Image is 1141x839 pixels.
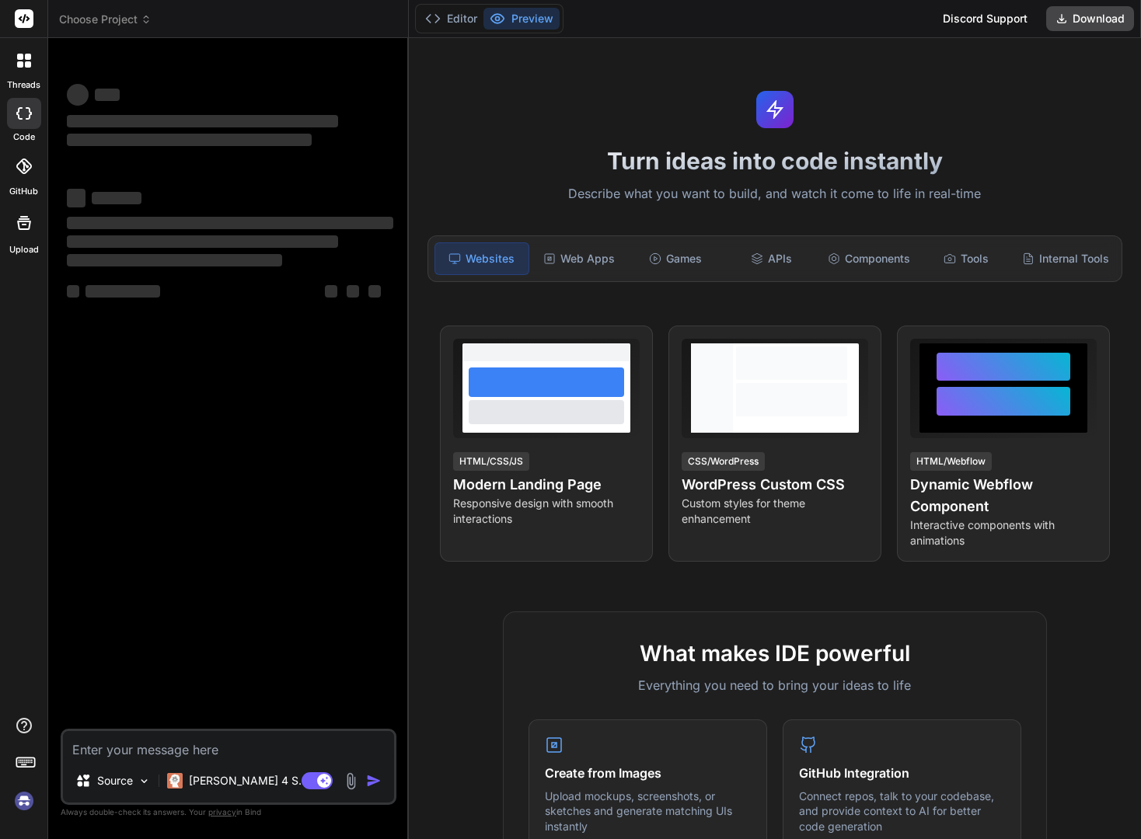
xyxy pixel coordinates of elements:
[453,474,640,496] h4: Modern Landing Page
[629,242,722,275] div: Games
[545,764,751,782] h4: Create from Images
[67,115,338,127] span: ‌
[1016,242,1115,275] div: Internal Tools
[366,773,382,789] img: icon
[67,84,89,106] span: ‌
[368,285,381,298] span: ‌
[342,772,360,790] img: attachment
[529,637,1021,670] h2: What makes IDE powerful
[11,788,37,814] img: signin
[418,147,1132,175] h1: Turn ideas into code instantly
[919,242,1013,275] div: Tools
[85,285,160,298] span: ‌
[822,242,916,275] div: Components
[419,8,483,30] button: Editor
[725,242,818,275] div: APIs
[347,285,359,298] span: ‌
[9,185,38,198] label: GitHub
[799,789,1005,834] p: Connect repos, talk to your codebase, and provide context to AI for better code generation
[682,452,765,471] div: CSS/WordPress
[92,192,141,204] span: ‌
[529,676,1021,695] p: Everything you need to bring your ideas to life
[67,235,338,248] span: ‌
[910,452,992,471] div: HTML/Webflow
[95,89,120,101] span: ‌
[682,496,868,527] p: Custom styles for theme enhancement
[9,243,39,256] label: Upload
[545,789,751,834] p: Upload mockups, screenshots, or sketches and generate matching UIs instantly
[682,474,868,496] h4: WordPress Custom CSS
[910,517,1097,548] p: Interactive components with animations
[59,12,152,27] span: Choose Project
[1046,6,1134,31] button: Download
[138,775,151,788] img: Pick Models
[208,807,236,816] span: privacy
[418,184,1132,204] p: Describe what you want to build, and watch it come to life in real-time
[910,474,1097,517] h4: Dynamic Webflow Component
[7,78,40,92] label: threads
[67,254,282,266] span: ‌
[167,773,183,789] img: Claude 4 Sonnet
[67,189,85,207] span: ‌
[67,134,312,146] span: ‌
[13,131,35,144] label: code
[532,242,626,275] div: Web Apps
[453,496,640,527] p: Responsive design with smooth interactions
[799,764,1005,782] h4: GitHub Integration
[453,452,529,471] div: HTML/CSS/JS
[97,773,133,789] p: Source
[61,805,396,820] p: Always double-check its answers. Your in Bind
[483,8,560,30] button: Preview
[933,6,1037,31] div: Discord Support
[67,285,79,298] span: ‌
[434,242,529,275] div: Websites
[325,285,337,298] span: ‌
[189,773,305,789] p: [PERSON_NAME] 4 S..
[67,217,393,229] span: ‌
